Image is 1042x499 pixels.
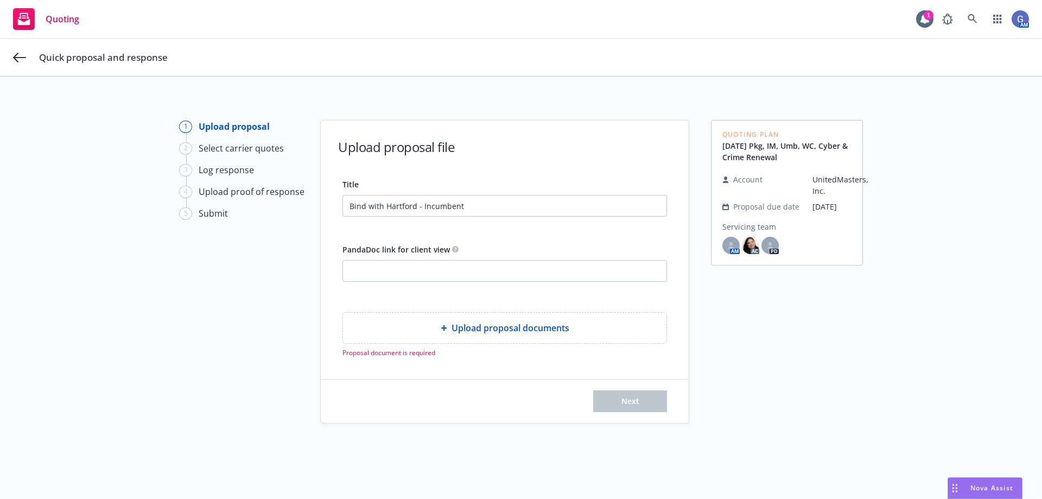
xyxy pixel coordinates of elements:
[924,10,933,20] div: 1
[948,477,1022,499] button: Nova Assist
[9,4,84,34] a: Quoting
[342,312,667,344] div: Upload proposal documents
[722,237,740,254] span: AM
[812,201,868,212] span: [DATE]
[199,120,270,133] div: Upload proposal
[722,140,868,163] a: [DATE] Pkg, IM, Umb, WC, Cyber & Crime Renewal
[962,8,983,30] a: Search
[987,8,1008,30] a: Switch app
[937,8,958,30] a: Report a Bug
[199,207,228,220] div: Submit
[179,142,192,155] div: 2
[39,51,168,64] span: Quick proposal and response
[179,207,192,220] div: 5
[338,138,454,156] h1: Upload proposal file
[342,179,359,190] span: Title
[179,164,192,176] div: 3
[621,396,639,406] span: Next
[722,221,868,232] span: Servicing team
[761,237,779,254] span: PD
[199,163,254,176] div: Log response
[733,174,763,185] span: Account
[812,174,868,197] span: UnitedMasters, Inc.
[722,131,868,138] span: Quoting Plan
[948,478,962,498] div: Drag to move
[179,186,192,198] div: 4
[742,237,759,254] img: photo
[742,237,759,254] span: photoAC
[733,201,799,212] span: Proposal due date
[452,321,569,334] span: Upload proposal documents
[342,348,667,357] span: Proposal document is required
[970,483,1013,492] span: Nova Assist
[342,244,450,255] span: PandaDoc link for client view
[179,121,192,133] div: 1
[46,15,79,23] span: Quoting
[199,185,304,198] div: Upload proof of response
[1012,10,1029,28] img: photo
[199,142,284,155] div: Select carrier quotes
[593,390,667,412] button: Next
